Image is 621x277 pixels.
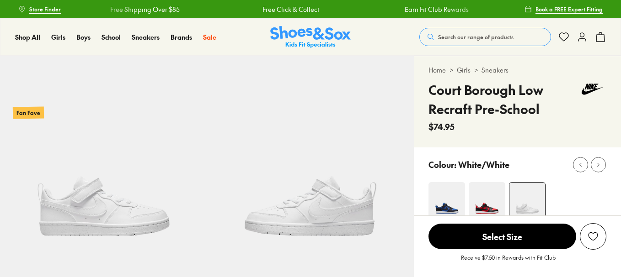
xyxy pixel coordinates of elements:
img: 4-502008_1 [428,182,465,219]
a: Brands [171,32,192,42]
h4: Court Borough Low Recraft Pre-School [428,80,578,119]
a: Boys [76,32,91,42]
a: Book a FREE Expert Fitting [525,1,603,17]
a: Girls [457,65,471,75]
img: SNS_Logo_Responsive.svg [270,26,351,48]
img: 4-502014_1 [469,182,505,219]
img: 4-454375_1 [509,183,545,218]
a: Sneakers [482,65,509,75]
span: Book a FREE Expert Fitting [535,5,603,13]
button: Search our range of products [419,28,551,46]
a: Shoes & Sox [270,26,351,48]
span: Search our range of products [438,33,514,41]
a: School [102,32,121,42]
a: Free Click & Collect [262,5,319,14]
span: Select Size [428,224,576,249]
a: Girls [51,32,65,42]
a: Home [428,65,446,75]
a: Shop All [15,32,40,42]
a: Earn Fit Club Rewards [405,5,469,14]
span: $74.95 [428,120,455,133]
span: Store Finder [29,5,61,13]
button: Select Size [428,223,576,250]
img: Vendor logo [578,80,606,98]
a: Sale [203,32,216,42]
a: Store Finder [18,1,61,17]
button: Add to Wishlist [580,223,606,250]
a: Sneakers [132,32,160,42]
p: Receive $7.50 in Rewards with Fit Club [461,253,556,270]
p: Fan Fave [13,106,44,119]
p: White/White [458,158,509,171]
div: > > [428,65,606,75]
img: 5-454376_1 [207,56,414,262]
p: Colour: [428,158,456,171]
a: Free Shipping Over $85 [110,5,179,14]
